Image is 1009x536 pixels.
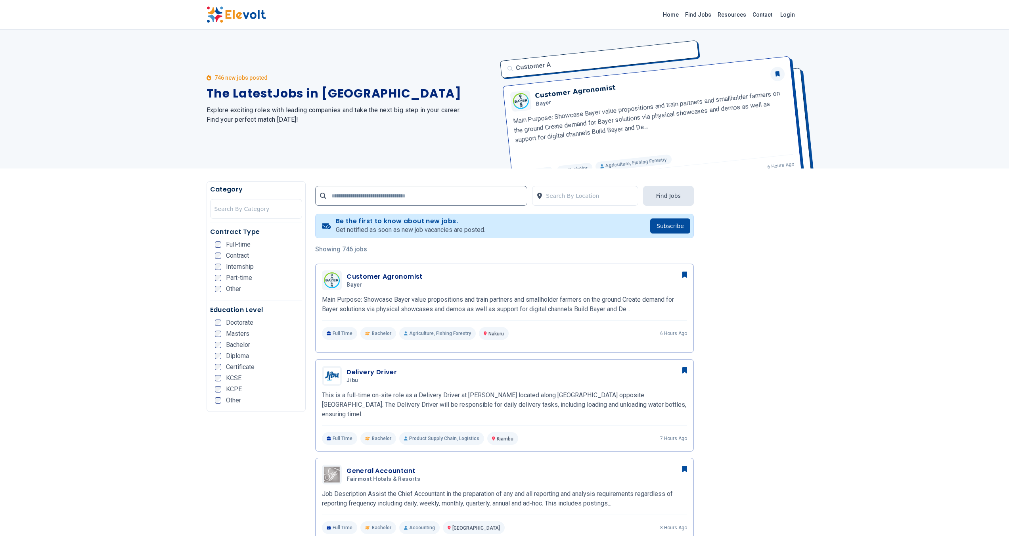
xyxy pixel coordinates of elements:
[324,272,340,288] img: Bayer
[324,467,340,482] img: Fairmont Hotels & Resorts
[226,397,241,404] span: Other
[324,368,340,384] img: Jibu
[322,465,687,534] a: Fairmont Hotels & ResortsGeneral AccountantFairmont Hotels & ResortsJob Description Assist the Ch...
[488,331,504,337] span: Nakuru
[336,225,485,235] p: Get notified as soon as new job vacancies are posted.
[399,432,484,445] p: Product Supply Chain, Logistics
[226,241,251,248] span: Full-time
[775,7,800,23] a: Login
[399,327,476,340] p: Agriculture, Fishing Forestry
[322,432,357,445] p: Full Time
[322,327,357,340] p: Full Time
[322,366,687,445] a: JibuDelivery DriverJibuThis is a full-time on-site role as a Delivery Driver at [PERSON_NAME] loc...
[452,525,500,531] span: [GEOGRAPHIC_DATA]
[226,386,242,392] span: KCPE
[210,227,303,237] h5: Contract Type
[210,305,303,315] h5: Education Level
[322,521,357,534] p: Full Time
[226,275,252,281] span: Part-time
[215,342,221,348] input: Bachelor
[215,364,221,370] input: Certificate
[215,331,221,337] input: Masters
[660,435,687,442] p: 7 hours ago
[215,397,221,404] input: Other
[215,253,221,259] input: Contract
[226,320,253,326] span: Doctorate
[372,435,391,442] span: Bachelor
[215,275,221,281] input: Part-time
[643,186,694,206] button: Find Jobs
[399,521,440,534] p: Accounting
[215,320,221,326] input: Doctorate
[226,286,241,292] span: Other
[497,436,513,442] span: Kiambu
[207,6,266,23] img: Elevolt
[322,295,687,314] p: Main Purpose: Showcase Bayer value propositions and train partners and smallholder farmers on the...
[650,218,690,234] button: Subscribe
[226,353,249,359] span: Diploma
[322,270,687,340] a: BayerCustomer AgronomistBayerMain Purpose: Showcase Bayer value propositions and train partners a...
[215,264,221,270] input: Internship
[347,476,420,483] span: Fairmont Hotels & Resorts
[215,386,221,392] input: KCPE
[336,217,485,225] h4: Be the first to know about new jobs.
[660,525,687,531] p: 8 hours ago
[372,525,391,531] span: Bachelor
[226,253,249,259] span: Contract
[660,8,682,21] a: Home
[322,391,687,419] p: This is a full-time on-site role as a Delivery Driver at [PERSON_NAME] located along [GEOGRAPHIC_...
[207,86,495,101] h1: The Latest Jobs in [GEOGRAPHIC_DATA]
[347,377,358,384] span: Jibu
[226,342,250,348] span: Bachelor
[660,330,687,337] p: 6 hours ago
[347,368,397,377] h3: Delivery Driver
[226,364,255,370] span: Certificate
[315,245,694,254] p: Showing 746 jobs
[215,241,221,248] input: Full-time
[226,331,249,337] span: Masters
[215,375,221,381] input: KCSE
[215,286,221,292] input: Other
[372,330,391,337] span: Bachelor
[207,105,495,124] h2: Explore exciting roles with leading companies and take the next big step in your career. Find you...
[347,466,423,476] h3: General Accountant
[682,8,714,21] a: Find Jobs
[226,264,254,270] span: Internship
[347,272,423,281] h3: Customer Agronomist
[214,74,268,82] p: 746 new jobs posted
[226,375,241,381] span: KCSE
[714,8,749,21] a: Resources
[749,8,775,21] a: Contact
[347,281,362,289] span: Bayer
[322,489,687,508] p: Job Description Assist the Chief Accountant in the preparation of any and all reporting and analy...
[215,353,221,359] input: Diploma
[210,185,303,194] h5: Category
